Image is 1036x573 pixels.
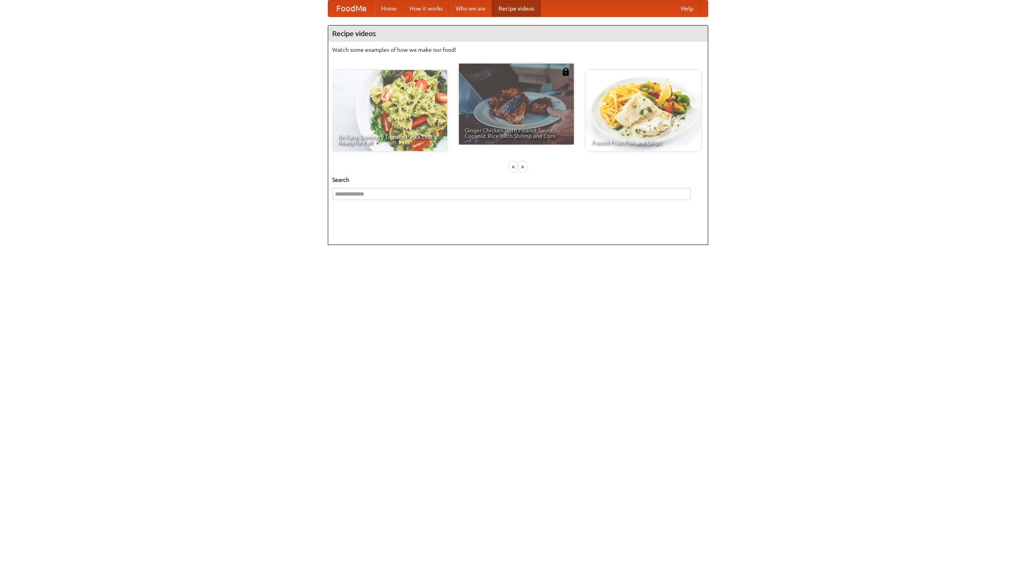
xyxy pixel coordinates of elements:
[562,68,570,76] img: 483408.png
[332,70,447,151] a: An Easy, Summery Tomato Pasta That's Ready for Fall
[332,176,704,184] h5: Search
[332,46,704,54] p: Watch some examples of how we make our food!
[375,0,403,17] a: Home
[328,0,375,17] a: FoodMe
[675,0,700,17] a: Help
[328,26,708,42] h4: Recipe videos
[586,70,701,151] a: French Fries Fish and Chips
[592,140,695,145] span: French Fries Fish and Chips
[519,162,526,172] div: »
[510,162,517,172] div: «
[403,0,449,17] a: How it works
[449,0,492,17] a: Who we are
[338,134,442,145] span: An Easy, Summery Tomato Pasta That's Ready for Fall
[492,0,541,17] a: Recipe videos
